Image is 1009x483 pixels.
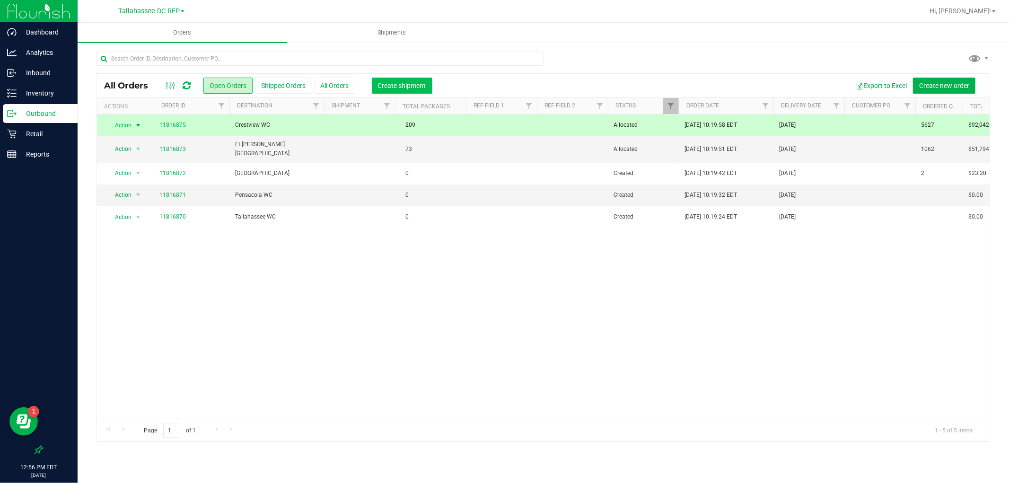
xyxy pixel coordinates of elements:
div: Actions [104,103,150,110]
span: [GEOGRAPHIC_DATA] [235,169,318,178]
a: Filter [592,98,608,114]
span: 1062 [921,145,934,154]
a: Order ID [161,102,185,109]
a: Status [615,102,636,109]
span: select [132,119,144,132]
span: [DATE] [779,191,796,200]
a: Filter [758,98,773,114]
a: Ordered qty [923,103,959,110]
span: 0 [401,167,413,180]
span: Orders [161,28,204,37]
span: 1 - 5 of 5 items [927,423,980,437]
span: [DATE] [779,145,796,154]
button: Shipped Orders [255,78,312,94]
iframe: Resource center [9,407,38,436]
span: select [132,211,144,224]
a: Destination [237,102,272,109]
a: 11816871 [159,191,186,200]
button: Open Orders [203,78,253,94]
a: Shipment [332,102,360,109]
button: Export to Excel [850,78,913,94]
p: Outbound [17,108,73,119]
inline-svg: Inventory [7,88,17,98]
a: Filter [379,98,395,114]
span: Allocated [614,145,673,154]
a: Order Date [686,102,719,109]
span: [DATE] 10:19:24 EDT [684,212,737,221]
span: Pensacola WC [235,191,318,200]
span: Action [106,167,132,180]
button: Create new order [913,78,975,94]
inline-svg: Outbound [7,109,17,118]
span: select [132,167,144,180]
span: Created [614,169,673,178]
p: Reports [17,149,73,160]
a: Total Packages [403,103,450,110]
span: 0 [401,188,413,202]
a: Shipments [287,23,497,43]
span: Action [106,211,132,224]
span: 209 [401,118,420,132]
a: Filter [663,98,679,114]
span: Action [106,142,132,156]
span: $92,042.00 [968,121,997,130]
span: Created [614,212,673,221]
span: Action [106,119,132,132]
span: [DATE] 10:19:42 EDT [684,169,737,178]
a: Ref Field 1 [474,102,504,109]
span: [DATE] [779,121,796,130]
a: Ref Field 2 [544,102,575,109]
span: [DATE] [779,169,796,178]
span: [DATE] 10:19:58 EDT [684,121,737,130]
a: 11816870 [159,212,186,221]
span: Create new order [919,82,969,89]
a: 11816872 [159,169,186,178]
span: $0.00 [968,191,983,200]
span: Page of 1 [136,423,204,438]
inline-svg: Reports [7,149,17,159]
span: 2 [921,169,924,178]
a: Delivery Date [781,102,821,109]
span: Tallahassee DC REP [118,7,180,15]
button: Create shipment [372,78,432,94]
span: 5627 [921,121,934,130]
a: 11816875 [159,121,186,130]
p: Inventory [17,88,73,99]
input: 1 [163,423,180,438]
span: Shipments [365,28,419,37]
span: [DATE] 10:19:32 EDT [684,191,737,200]
inline-svg: Retail [7,129,17,139]
span: select [132,188,144,202]
span: Created [614,191,673,200]
span: Create shipment [378,82,426,89]
span: select [132,142,144,156]
span: 0 [401,210,413,224]
span: [DATE] [779,212,796,221]
p: Dashboard [17,26,73,38]
a: 11816873 [159,145,186,154]
p: 12:56 PM EDT [4,463,73,472]
iframe: Resource center unread badge [28,406,39,417]
a: Filter [214,98,229,114]
p: Analytics [17,47,73,58]
p: Retail [17,128,73,140]
span: Ft [PERSON_NAME][GEOGRAPHIC_DATA] [235,140,318,158]
p: [DATE] [4,472,73,479]
a: Filter [900,98,915,114]
span: $0.00 [968,212,983,221]
label: Pin the sidebar to full width on large screens [34,445,44,455]
button: All Orders [315,78,355,94]
inline-svg: Analytics [7,48,17,57]
p: Inbound [17,67,73,79]
input: Search Order ID, Destination, Customer PO... [97,52,544,66]
a: Orders [78,23,287,43]
span: Crestview WC [235,121,318,130]
span: $51,794.00 [968,145,997,154]
inline-svg: Dashboard [7,27,17,37]
span: All Orders [104,80,158,91]
span: Action [106,188,132,202]
a: Filter [521,98,537,114]
inline-svg: Inbound [7,68,17,78]
span: [DATE] 10:19:51 EDT [684,145,737,154]
a: Total Price [970,103,1004,110]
